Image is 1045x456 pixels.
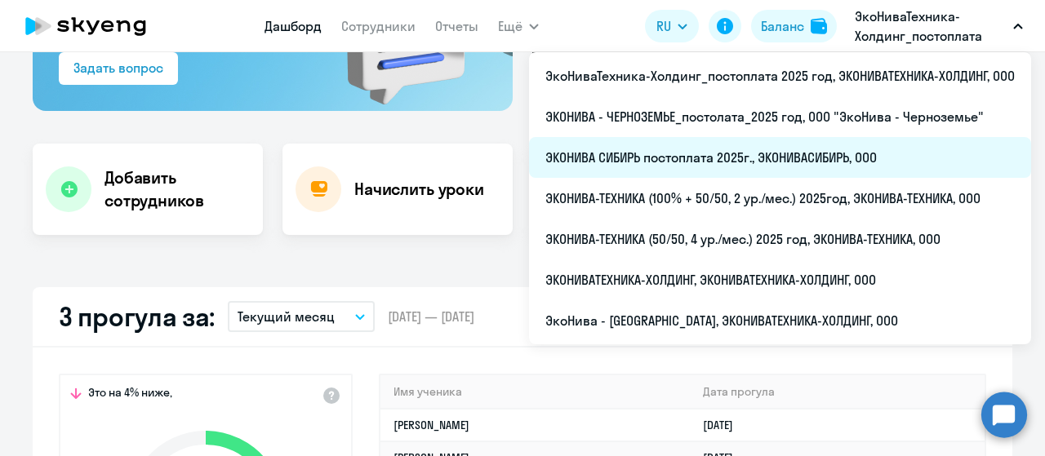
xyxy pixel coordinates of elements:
th: Имя ученика [380,375,690,409]
button: Текущий месяц [228,301,375,332]
ul: Ещё [529,52,1031,344]
span: [DATE] — [DATE] [388,308,474,325]
button: Ещё [498,10,539,42]
p: ЭкоНиваТехника-Холдинг_постоплата 2025 год, ЭКОНИВАТЕХНИКА-ХОЛДИНГ, ООО [855,7,1007,46]
span: RU [656,16,671,36]
button: Балансbalance [751,10,837,42]
a: Отчеты [435,18,478,34]
a: Дашборд [265,18,322,34]
button: Задать вопрос [59,52,178,85]
span: Ещё [498,16,522,36]
button: ЭкоНиваТехника-Холдинг_постоплата 2025 год, ЭКОНИВАТЕХНИКА-ХОЛДИНГ, ООО [847,7,1031,46]
button: RU [645,10,699,42]
th: Дата прогула [690,375,985,409]
a: [DATE] [703,418,746,432]
a: Сотрудники [341,18,416,34]
h4: Начислить уроки [354,178,484,201]
div: Задать вопрос [73,58,163,77]
span: Это на 4% ниже, [88,385,172,405]
img: balance [811,18,827,34]
h4: Добавить сотрудников [104,166,250,212]
p: Текущий месяц [238,307,335,326]
div: Баланс [761,16,804,36]
a: [PERSON_NAME] [394,418,469,432]
h2: 3 прогула за: [59,300,215,333]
